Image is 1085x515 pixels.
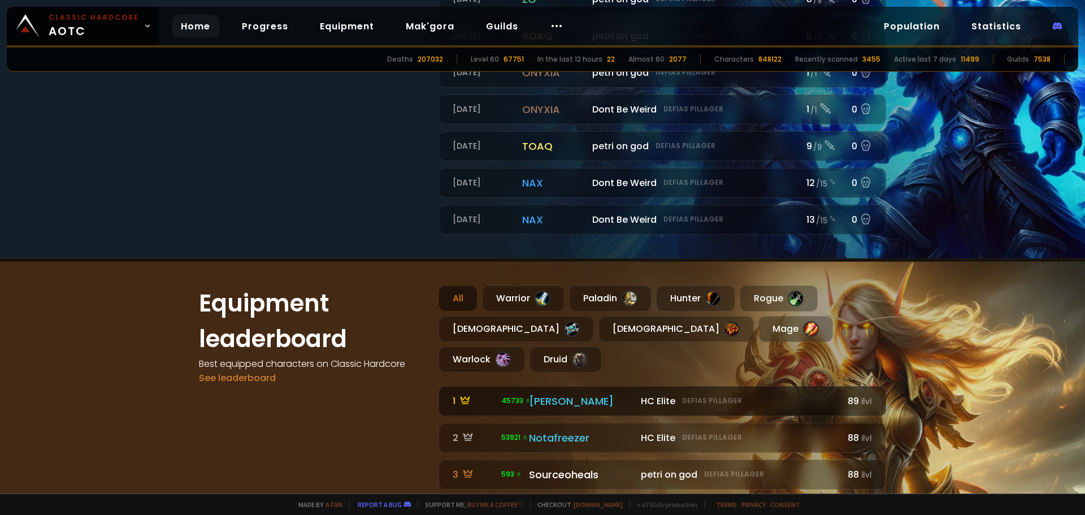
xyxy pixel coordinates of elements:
div: [PERSON_NAME] [529,393,634,409]
div: 88 [843,431,872,445]
div: 11499 [961,54,979,64]
div: 207032 [418,54,443,64]
div: Notafreezer [529,430,634,445]
span: 45733 [501,396,531,406]
div: All [439,285,478,311]
div: 2077 [669,54,687,64]
a: a fan [325,500,342,509]
div: HC Elite [641,394,836,408]
a: See leaderboard [199,371,276,384]
small: ilvl [861,396,872,407]
a: Classic HardcoreAOTC [7,7,158,45]
a: [DATE]toaqpetri on godDefias Pillager9 /90 [439,131,886,161]
small: Defias Pillager [682,432,742,443]
div: Warlock [439,347,525,373]
span: 53921 [501,432,528,443]
div: 89 [843,394,872,408]
div: 1 [453,394,494,408]
div: Warrior [482,285,565,311]
a: Progress [233,15,297,38]
a: Home [172,15,219,38]
div: [DEMOGRAPHIC_DATA] [439,316,594,342]
div: Paladin [569,285,652,311]
div: Almost 60 [628,54,665,64]
div: Hunter [656,285,735,311]
span: Made by [292,500,342,509]
div: Deaths [387,54,413,64]
a: [DATE]naxDont Be WeirdDefias Pillager12 /150 [439,168,886,198]
div: Recently scanned [795,54,858,64]
small: Defias Pillager [704,469,764,479]
div: 2 [453,431,494,445]
div: 88 [843,468,872,482]
div: 7538 [1034,54,1051,64]
a: 3 593 Sourceoheals petri on godDefias Pillager88ilvl [439,460,886,490]
div: petri on god [641,468,836,482]
a: [DATE]onyxiapetri on godDefias Pillager1 /10 [439,58,886,88]
a: Equipment [311,15,383,38]
small: Classic Hardcore [49,12,139,23]
a: Statistics [962,15,1030,38]
small: ilvl [861,433,872,444]
h1: Equipment leaderboard [199,285,425,357]
a: [DOMAIN_NAME] [574,500,623,509]
div: HC Elite [641,431,836,445]
div: 3 [453,468,494,482]
a: Report a bug [358,500,402,509]
div: Characters [714,54,754,64]
div: Druid [530,347,602,373]
div: 848122 [758,54,782,64]
a: Buy me a coffee [467,500,523,509]
div: 22 [607,54,615,64]
a: [DATE]naxDont Be WeirdDefias Pillager13 /150 [439,205,886,235]
div: Mage [758,316,833,342]
span: 593 [501,469,522,479]
h4: Best equipped characters on Classic Hardcore [199,357,425,371]
a: [DATE]onyxiaDont Be WeirdDefias Pillager1 /10 [439,94,886,124]
a: Consent [770,500,800,509]
a: Guilds [477,15,527,38]
a: Terms [716,500,737,509]
span: Support me, [418,500,523,509]
div: Sourceoheals [529,467,634,482]
span: AOTC [49,12,139,40]
div: Level 60 [471,54,499,64]
span: v. d752d5 - production [630,500,697,509]
div: In the last 12 hours [537,54,602,64]
div: 67751 [504,54,524,64]
a: 1 45733 [PERSON_NAME] HC EliteDefias Pillager89ilvl [439,386,886,416]
a: Population [875,15,949,38]
div: [DEMOGRAPHIC_DATA] [598,316,754,342]
small: ilvl [861,470,872,481]
div: Rogue [740,285,818,311]
small: Defias Pillager [682,396,742,406]
a: 2 53921 Notafreezer HC EliteDefias Pillager88ilvl [439,423,886,453]
span: Checkout [530,500,623,509]
div: 3455 [862,54,880,64]
a: Privacy [741,500,766,509]
a: Mak'gora [397,15,463,38]
div: Guilds [1007,54,1029,64]
div: Active last 7 days [894,54,956,64]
